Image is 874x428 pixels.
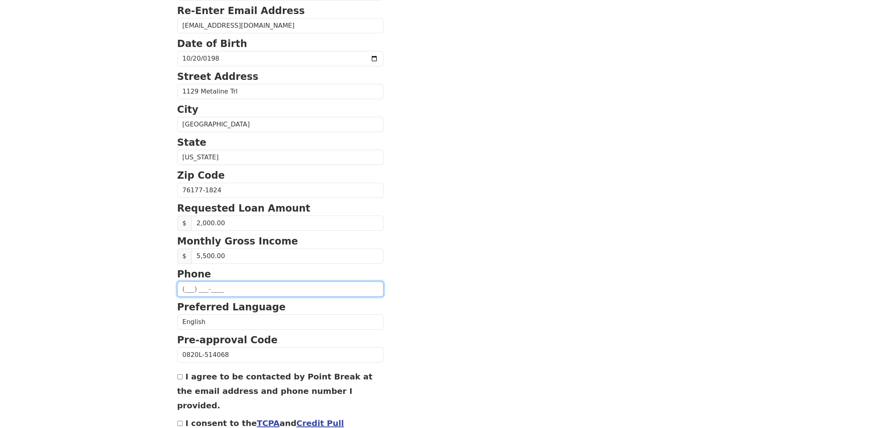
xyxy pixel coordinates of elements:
[177,38,247,49] strong: Date of Birth
[177,234,383,249] p: Monthly Gross Income
[177,216,192,231] span: $
[177,71,259,82] strong: Street Address
[177,117,383,132] input: City
[177,5,305,16] strong: Re-Enter Email Address
[177,170,225,181] strong: Zip Code
[177,183,383,198] input: Zip Code
[257,418,280,428] a: TCPA
[177,269,211,280] strong: Phone
[177,203,310,214] strong: Requested Loan Amount
[177,249,192,264] span: $
[177,104,199,115] strong: City
[177,18,383,33] input: Re-Enter Email Address
[191,216,383,231] input: Requested Loan Amount
[177,137,207,148] strong: State
[177,302,286,313] strong: Preferred Language
[177,84,383,99] input: Street Address
[177,347,383,363] input: Pre-approval Code
[177,334,278,346] strong: Pre-approval Code
[177,281,383,297] input: (___) ___-____
[191,249,383,264] input: 0.00
[177,372,373,410] label: I agree to be contacted by Point Break at the email address and phone number I provided.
